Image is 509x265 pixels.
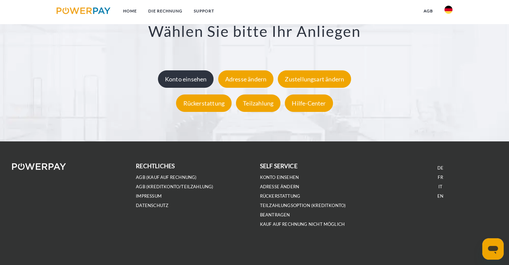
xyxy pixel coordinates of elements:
[236,95,280,112] div: Teilzahlung
[34,22,475,41] h3: Wählen Sie bitte Ihr Anliegen
[437,193,443,199] a: EN
[218,71,274,88] div: Adresse ändern
[136,203,168,208] a: DATENSCHUTZ
[117,5,143,17] a: Home
[174,100,233,107] a: Rückerstattung
[260,175,299,180] a: Konto einsehen
[418,5,439,17] a: agb
[260,193,301,199] a: Rückerstattung
[278,71,351,88] div: Zustellungsart ändern
[12,163,66,170] img: logo-powerpay-white.svg
[217,76,275,83] a: Adresse ändern
[143,5,188,17] a: DIE RECHNUNG
[438,175,443,180] a: FR
[444,6,452,14] img: de
[188,5,220,17] a: SUPPORT
[437,165,443,171] a: DE
[276,76,353,83] a: Zustellungsart ändern
[136,184,213,190] a: AGB (Kreditkonto/Teilzahlung)
[136,162,175,170] b: rechtliches
[158,71,214,88] div: Konto einsehen
[260,203,346,218] a: Teilzahlungsoption (KREDITKONTO) beantragen
[136,175,196,180] a: AGB (Kauf auf Rechnung)
[57,7,110,14] img: logo-powerpay.svg
[285,95,333,112] div: Hilfe-Center
[260,162,298,170] b: self service
[156,76,216,83] a: Konto einsehen
[260,184,300,190] a: Adresse ändern
[283,100,334,107] a: Hilfe-Center
[482,238,504,260] iframe: Schaltfläche zum Öffnen des Messaging-Fensters
[176,95,232,112] div: Rückerstattung
[234,100,282,107] a: Teilzahlung
[438,184,442,190] a: IT
[260,221,345,227] a: Kauf auf Rechnung nicht möglich
[136,193,162,199] a: IMPRESSUM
